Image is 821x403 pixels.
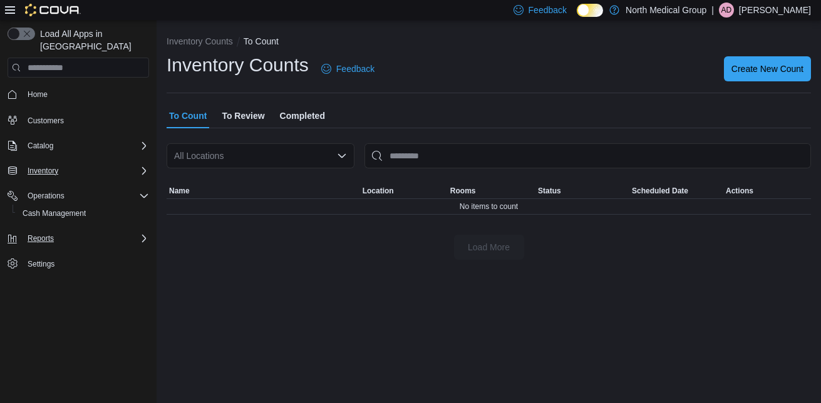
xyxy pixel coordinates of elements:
[711,3,714,18] p: |
[632,186,688,196] span: Scheduled Date
[18,206,91,221] a: Cash Management
[363,186,394,196] span: Location
[167,183,360,198] button: Name
[468,241,510,253] span: Load More
[23,87,53,102] a: Home
[360,183,448,198] button: Location
[8,80,149,305] nav: Complex example
[280,103,325,128] span: Completed
[28,141,53,151] span: Catalog
[3,187,154,205] button: Operations
[169,103,207,128] span: To Count
[23,231,59,246] button: Reports
[3,255,154,273] button: Settings
[3,137,154,155] button: Catalog
[23,231,149,246] span: Reports
[244,36,279,46] button: To Count
[23,112,149,128] span: Customers
[222,103,264,128] span: To Review
[13,205,154,222] button: Cash Management
[529,4,567,16] span: Feedback
[23,138,149,153] span: Catalog
[167,36,233,46] button: Inventory Counts
[167,35,811,50] nav: An example of EuiBreadcrumbs
[450,186,476,196] span: Rooms
[23,188,149,203] span: Operations
[3,111,154,129] button: Customers
[337,151,347,161] button: Open list of options
[28,233,54,243] span: Reports
[448,183,535,198] button: Rooms
[23,163,63,178] button: Inventory
[454,235,524,260] button: Load More
[3,162,154,180] button: Inventory
[28,116,64,126] span: Customers
[364,143,811,168] input: This is a search bar. After typing your query, hit enter to filter the results lower in the page.
[629,183,723,198] button: Scheduled Date
[626,3,706,18] p: North Medical Group
[721,3,732,18] span: AD
[23,163,149,178] span: Inventory
[719,3,734,18] div: Autumn Drinnin
[169,186,190,196] span: Name
[724,56,811,81] button: Create New Count
[3,85,154,103] button: Home
[28,166,58,176] span: Inventory
[731,63,803,75] span: Create New Count
[35,28,149,53] span: Load All Apps in [GEOGRAPHIC_DATA]
[28,191,65,201] span: Operations
[577,4,603,17] input: Dark Mode
[23,138,58,153] button: Catalog
[23,257,59,272] a: Settings
[336,63,374,75] span: Feedback
[23,188,70,203] button: Operations
[25,4,81,16] img: Cova
[23,86,149,102] span: Home
[23,208,86,218] span: Cash Management
[28,89,48,99] span: Home
[460,201,518,212] span: No items to count
[739,3,811,18] p: [PERSON_NAME]
[28,259,54,269] span: Settings
[167,53,309,78] h1: Inventory Counts
[726,186,753,196] span: Actions
[316,56,380,81] a: Feedback
[18,206,149,221] span: Cash Management
[535,183,629,198] button: Status
[538,186,561,196] span: Status
[23,113,69,128] a: Customers
[577,17,577,18] span: Dark Mode
[3,230,154,247] button: Reports
[23,256,149,272] span: Settings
